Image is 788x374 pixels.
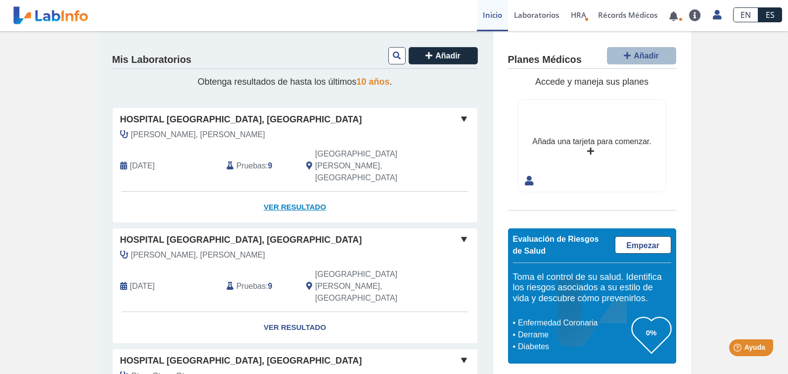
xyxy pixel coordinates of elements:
[700,335,777,363] iframe: Help widget launcher
[532,136,651,148] div: Añada una tarjeta para comenzar.
[113,312,477,343] a: Ver Resultado
[515,317,632,329] li: Enfermedad Coronaria
[120,354,362,368] span: Hospital [GEOGRAPHIC_DATA], [GEOGRAPHIC_DATA]
[315,268,424,304] span: San Juan, PR
[515,329,632,341] li: Derrame
[120,233,362,247] span: Hospital [GEOGRAPHIC_DATA], [GEOGRAPHIC_DATA]
[130,280,155,292] span: 2025-07-08
[435,52,461,60] span: Añadir
[113,192,477,223] a: Ver Resultado
[508,54,582,66] h4: Planes Médicos
[315,148,424,184] span: San Juan, PR
[409,47,478,64] button: Añadir
[268,282,273,290] b: 9
[515,341,632,353] li: Diabetes
[758,7,782,22] a: ES
[131,249,265,261] span: Pereira Diaz, Olga
[120,113,362,126] span: Hospital [GEOGRAPHIC_DATA], [GEOGRAPHIC_DATA]
[513,235,599,255] span: Evaluación de Riesgos de Salud
[634,52,659,60] span: Añadir
[571,10,586,20] span: HRA
[130,160,155,172] span: 2025-09-27
[268,161,273,170] b: 9
[236,160,266,172] span: Pruebas
[535,77,649,87] span: Accede y maneja sus planes
[615,236,671,254] a: Empezar
[236,280,266,292] span: Pruebas
[357,77,390,87] span: 10 años
[513,272,671,304] h5: Toma el control de su salud. Identifica los riesgos asociados a su estilo de vida y descubre cómo...
[632,326,671,339] h3: 0%
[112,54,191,66] h4: Mis Laboratorios
[219,148,299,184] div: :
[607,47,676,64] button: Añadir
[131,129,265,141] span: Rosa Rodriguez, Jessica
[219,268,299,304] div: :
[626,241,659,250] span: Empezar
[197,77,392,87] span: Obtenga resultados de hasta los últimos .
[733,7,758,22] a: EN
